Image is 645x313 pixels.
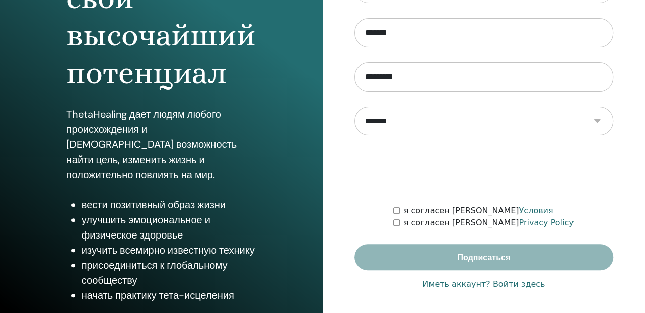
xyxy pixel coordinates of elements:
[82,243,256,258] li: изучить всемирно известную технику
[66,107,256,182] p: ThetaHealing дает людям любого происхождения и [DEMOGRAPHIC_DATA] возможность найти цель, изменит...
[519,218,574,227] a: Privacy Policy
[519,206,553,215] a: Условия
[404,205,553,217] label: я согласен [PERSON_NAME]
[422,278,545,290] a: Иметь аккаунт? Войти здесь
[82,212,256,243] li: улучшить эмоциональное и физическое здоровье
[407,150,560,190] iframe: reCAPTCHA
[82,258,256,288] li: присоединиться к глобальному сообществу
[82,197,256,212] li: вести позитивный образ жизни
[82,288,256,303] li: начать практику тета-исцеления
[404,217,574,229] label: я согласен [PERSON_NAME]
